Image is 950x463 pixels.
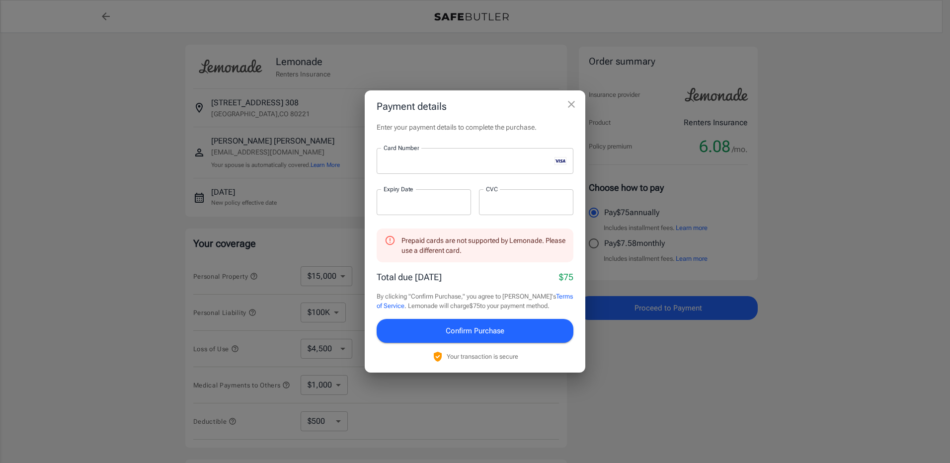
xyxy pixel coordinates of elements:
[377,122,573,132] p: Enter your payment details to complete the purchase.
[377,270,442,284] p: Total due [DATE]
[559,270,573,284] p: $75
[486,197,566,207] iframe: Secure CVC input frame
[384,156,551,165] iframe: Secure card number input frame
[384,144,419,152] label: Card Number
[561,94,581,114] button: close
[377,319,573,343] button: Confirm Purchase
[486,185,498,193] label: CVC
[384,197,464,207] iframe: Secure expiration date input frame
[401,231,565,259] div: Prepaid cards are not supported by Lemonade. Please use a different card.
[384,185,413,193] label: Expiry Date
[365,90,585,122] h2: Payment details
[554,157,566,165] svg: visa
[447,352,518,361] p: Your transaction is secure
[377,292,573,311] p: By clicking "Confirm Purchase," you agree to [PERSON_NAME]'s . Lemonade will charge $75 to your p...
[446,324,504,337] span: Confirm Purchase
